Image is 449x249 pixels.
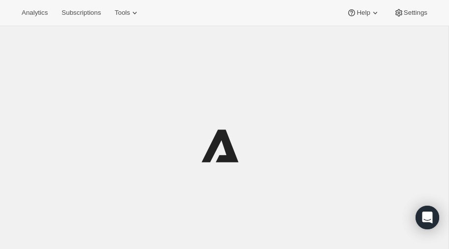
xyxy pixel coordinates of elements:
[22,9,48,17] span: Analytics
[357,9,370,17] span: Help
[341,6,386,20] button: Help
[56,6,107,20] button: Subscriptions
[388,6,433,20] button: Settings
[61,9,101,17] span: Subscriptions
[109,6,146,20] button: Tools
[115,9,130,17] span: Tools
[404,9,427,17] span: Settings
[416,206,439,229] div: Open Intercom Messenger
[16,6,54,20] button: Analytics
